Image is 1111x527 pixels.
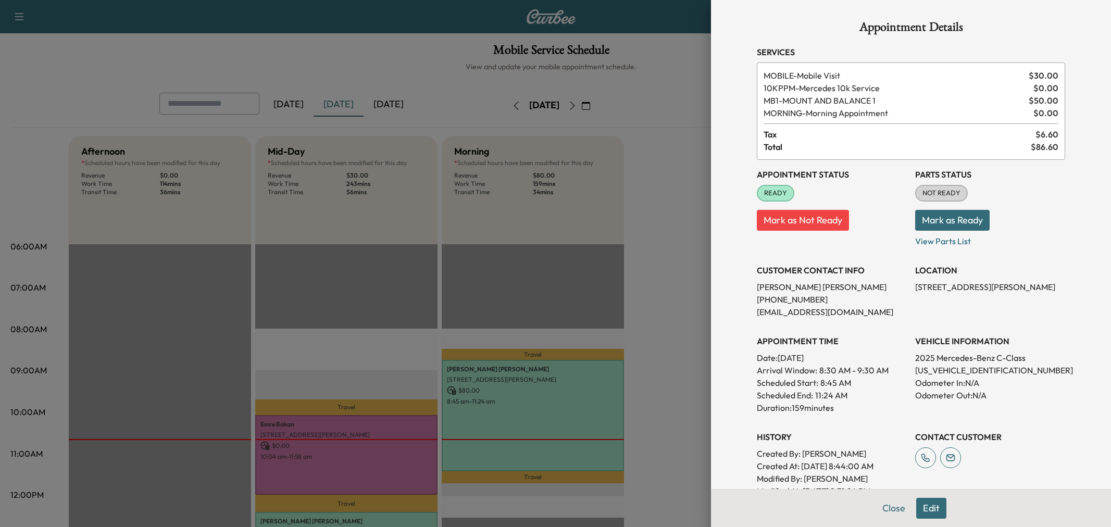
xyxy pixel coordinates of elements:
p: Scheduled Start: [757,377,818,389]
span: $ 86.60 [1031,141,1058,153]
p: Odometer Out: N/A [915,389,1065,401]
p: [PERSON_NAME] [PERSON_NAME] [757,281,907,293]
p: [STREET_ADDRESS][PERSON_NAME] [915,281,1065,293]
h3: CONTACT CUSTOMER [915,431,1065,443]
p: [US_VEHICLE_IDENTIFICATION_NUMBER] [915,364,1065,377]
p: Modified By : [PERSON_NAME] [757,472,907,485]
span: $ 0.00 [1033,82,1058,94]
span: Mercedes 10k Service [764,82,1029,94]
p: Odometer In: N/A [915,377,1065,389]
h3: CUSTOMER CONTACT INFO [757,264,907,277]
h3: Services [757,46,1065,58]
button: Edit [916,498,946,519]
p: 2025 Mercedes-Benz C-Class [915,352,1065,364]
button: Close [876,498,912,519]
p: 11:24 AM [815,389,847,401]
p: [PHONE_NUMBER] [757,293,907,306]
p: 8:45 AM [820,377,851,389]
p: Scheduled End: [757,389,813,401]
p: Arrival Window: [757,364,907,377]
p: Modified At : [DATE] 2:31:24 PM [757,485,907,497]
span: Total [764,141,1031,153]
span: Morning Appointment [764,107,1029,119]
span: Tax [764,128,1035,141]
h3: APPOINTMENT TIME [757,335,907,347]
p: [EMAIL_ADDRESS][DOMAIN_NAME] [757,306,907,318]
span: $ 6.60 [1035,128,1058,141]
span: MOUNT AND BALANCE 1 [764,94,1025,107]
p: Created At : [DATE] 8:44:00 AM [757,460,907,472]
span: $ 30.00 [1029,69,1058,82]
button: Mark as Not Ready [757,210,849,231]
span: $ 50.00 [1029,94,1058,107]
span: READY [758,188,793,198]
h1: Appointment Details [757,21,1065,37]
span: Mobile Visit [764,69,1025,82]
p: Created By : [PERSON_NAME] [757,447,907,460]
span: NOT READY [916,188,967,198]
h3: History [757,431,907,443]
p: View Parts List [915,231,1065,247]
h3: Parts Status [915,168,1065,181]
span: 8:30 AM - 9:30 AM [819,364,889,377]
p: Date: [DATE] [757,352,907,364]
p: Duration: 159 minutes [757,401,907,414]
span: $ 0.00 [1033,107,1058,119]
h3: Appointment Status [757,168,907,181]
h3: LOCATION [915,264,1065,277]
h3: VEHICLE INFORMATION [915,335,1065,347]
button: Mark as Ready [915,210,990,231]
